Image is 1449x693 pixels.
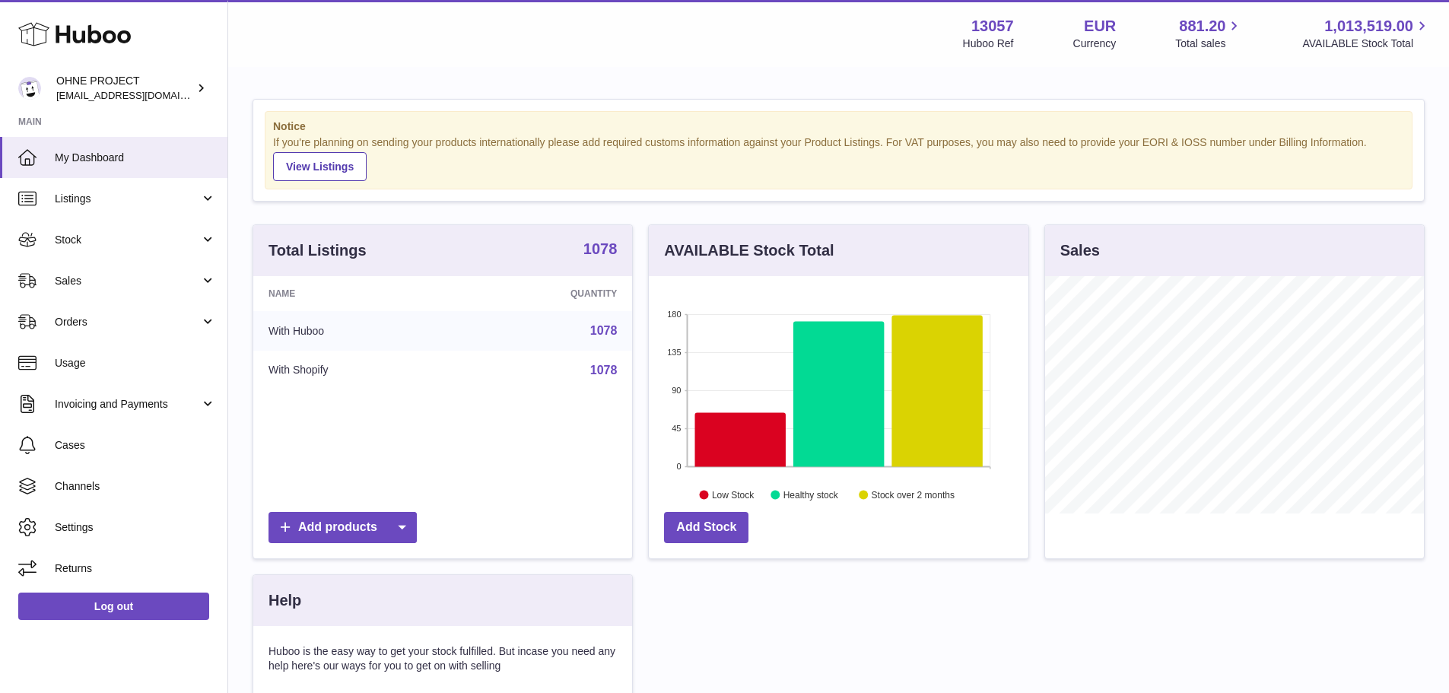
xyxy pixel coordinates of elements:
[672,424,682,433] text: 45
[55,192,200,206] span: Listings
[664,512,748,543] a: Add Stock
[667,310,681,319] text: 180
[55,561,216,576] span: Returns
[672,386,682,395] text: 90
[590,364,618,377] a: 1078
[273,119,1404,134] strong: Notice
[253,276,458,311] th: Name
[1175,16,1243,51] a: 881.20 Total sales
[1175,37,1243,51] span: Total sales
[273,152,367,181] a: View Listings
[273,135,1404,181] div: If you're planning on sending your products internationally please add required customs informati...
[1179,16,1225,37] span: 881.20
[253,311,458,351] td: With Huboo
[55,315,200,329] span: Orders
[1060,240,1100,261] h3: Sales
[677,462,682,471] text: 0
[583,241,618,256] strong: 1078
[583,241,618,259] a: 1078
[269,512,417,543] a: Add products
[253,351,458,390] td: With Shopify
[783,489,839,500] text: Healthy stock
[269,240,367,261] h3: Total Listings
[1084,16,1116,37] strong: EUR
[269,644,617,673] p: Huboo is the easy way to get your stock fulfilled. But incase you need any help here's our ways f...
[667,348,681,357] text: 135
[1073,37,1117,51] div: Currency
[664,240,834,261] h3: AVAILABLE Stock Total
[872,489,955,500] text: Stock over 2 months
[18,593,209,620] a: Log out
[55,520,216,535] span: Settings
[56,74,193,103] div: OHNE PROJECT
[55,233,200,247] span: Stock
[590,324,618,337] a: 1078
[55,356,216,370] span: Usage
[55,151,216,165] span: My Dashboard
[55,397,200,412] span: Invoicing and Payments
[458,276,633,311] th: Quantity
[55,438,216,453] span: Cases
[971,16,1014,37] strong: 13057
[55,274,200,288] span: Sales
[269,590,301,611] h3: Help
[1324,16,1413,37] span: 1,013,519.00
[18,77,41,100] img: internalAdmin-13057@internal.huboo.com
[56,89,224,101] span: [EMAIL_ADDRESS][DOMAIN_NAME]
[1302,16,1431,51] a: 1,013,519.00 AVAILABLE Stock Total
[963,37,1014,51] div: Huboo Ref
[1302,37,1431,51] span: AVAILABLE Stock Total
[712,489,755,500] text: Low Stock
[55,479,216,494] span: Channels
